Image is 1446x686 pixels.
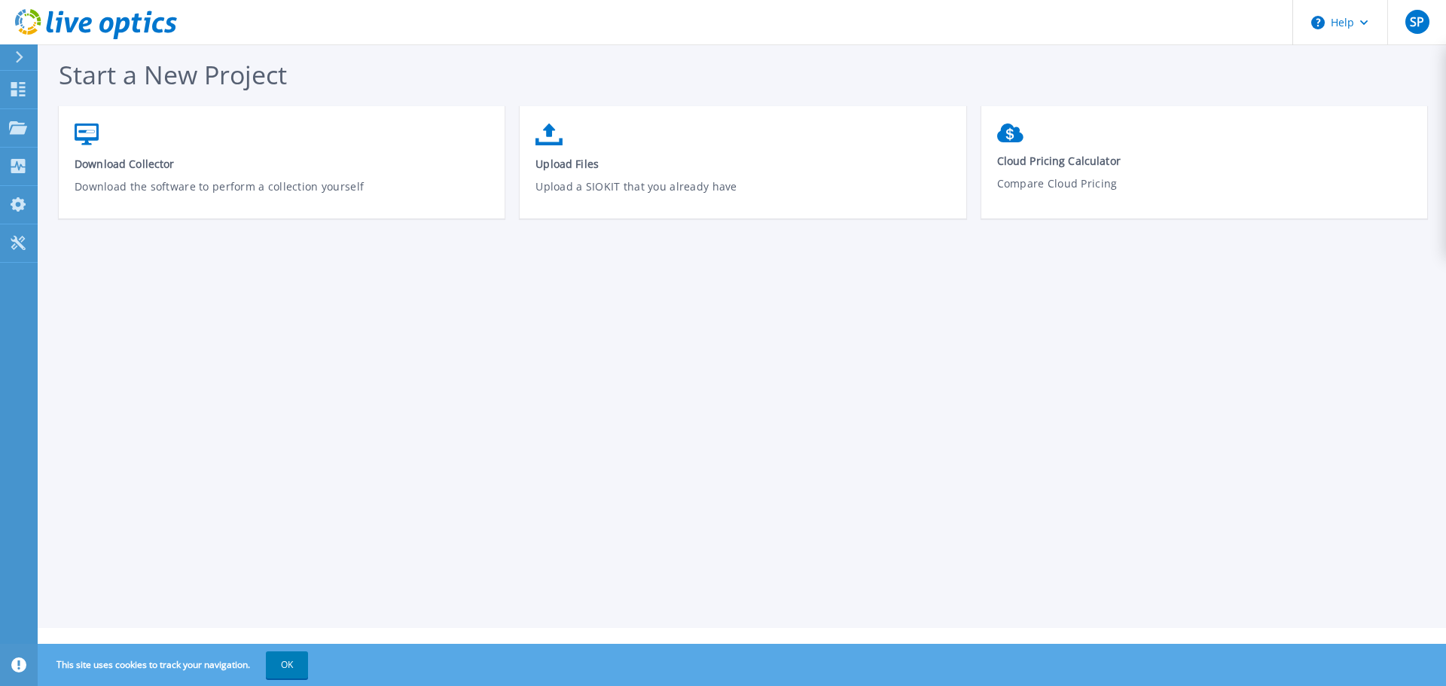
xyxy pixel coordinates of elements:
span: SP [1410,16,1424,28]
p: Compare Cloud Pricing [997,175,1412,210]
p: Upload a SIOKIT that you already have [535,178,950,213]
span: Start a New Project [59,57,287,92]
span: This site uses cookies to track your navigation. [41,651,308,678]
a: Upload FilesUpload a SIOKIT that you already have [520,116,966,224]
p: Download the software to perform a collection yourself [75,178,490,213]
a: Download CollectorDownload the software to perform a collection yourself [59,116,505,224]
button: OK [266,651,308,678]
a: Cloud Pricing CalculatorCompare Cloud Pricing [981,116,1427,221]
span: Download Collector [75,157,490,171]
span: Upload Files [535,157,950,171]
span: Cloud Pricing Calculator [997,154,1412,168]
